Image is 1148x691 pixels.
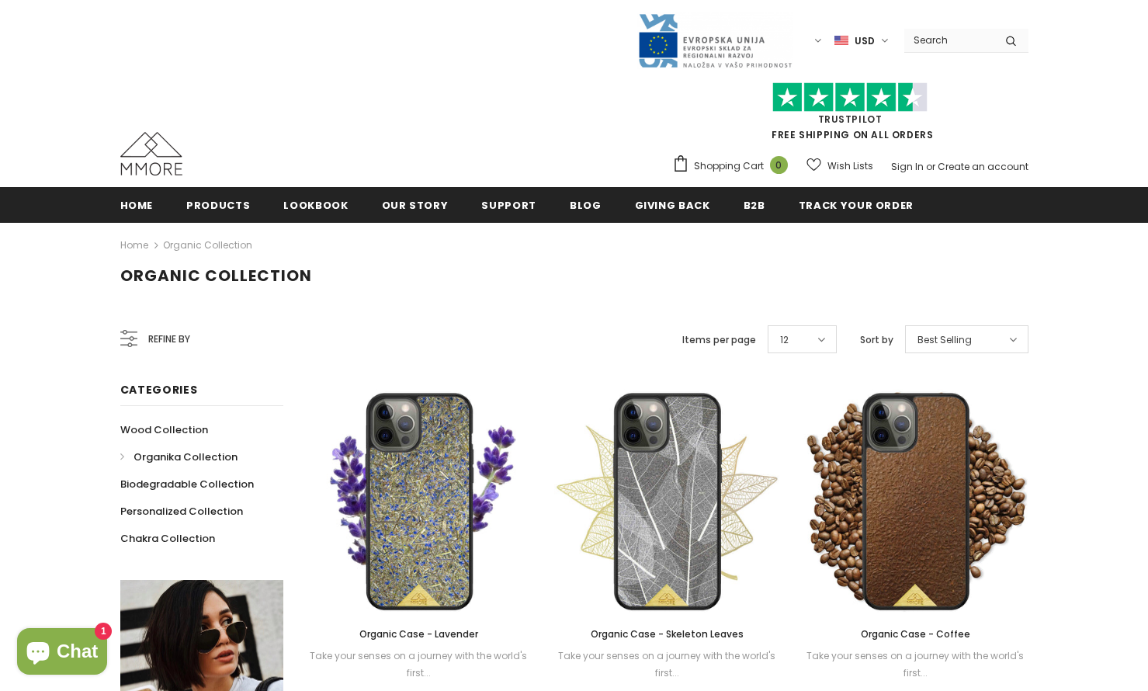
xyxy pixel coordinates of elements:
span: Wood Collection [120,422,208,437]
label: Sort by [860,332,893,348]
a: Organika Collection [120,443,238,471]
a: Wood Collection [120,416,208,443]
span: Track your order [799,198,914,213]
span: Organic Collection [120,265,312,286]
a: Organic Case - Lavender [307,626,532,643]
a: Shopping Cart 0 [672,155,796,178]
span: B2B [744,198,765,213]
span: Personalized Collection [120,504,243,519]
span: or [926,160,935,173]
span: Best Selling [917,332,972,348]
a: B2B [744,187,765,222]
a: Organic Case - Skeleton Leaves [554,626,779,643]
img: USD [834,34,848,47]
a: Chakra Collection [120,525,215,552]
span: Organic Case - Skeleton Leaves [591,627,744,641]
a: Organic Case - Coffee [803,626,1028,643]
a: Lookbook [283,187,348,222]
a: Track your order [799,187,914,222]
span: Categories [120,382,198,398]
a: Javni Razpis [637,33,793,47]
a: Personalized Collection [120,498,243,525]
span: 0 [770,156,788,174]
span: Blog [570,198,602,213]
span: FREE SHIPPING ON ALL ORDERS [672,89,1028,141]
span: Organic Case - Coffee [861,627,970,641]
span: USD [855,33,875,49]
a: Products [186,187,250,222]
a: Trustpilot [818,113,883,126]
label: Items per page [682,332,756,348]
span: Giving back [635,198,710,213]
span: Products [186,198,250,213]
span: Our Story [382,198,449,213]
span: Home [120,198,154,213]
a: Create an account [938,160,1028,173]
span: Refine by [148,331,190,348]
span: Chakra Collection [120,531,215,546]
span: Organika Collection [134,450,238,464]
div: Take your senses on a journey with the world's first... [307,648,532,682]
a: Our Story [382,187,449,222]
img: Trust Pilot Stars [772,82,928,113]
div: Take your senses on a journey with the world's first... [803,648,1028,682]
img: MMORE Cases [120,132,182,175]
span: support [481,198,536,213]
a: Biodegradable Collection [120,471,254,498]
span: Lookbook [283,198,348,213]
img: Javni Razpis [637,12,793,69]
a: Blog [570,187,602,222]
span: Shopping Cart [694,158,764,174]
input: Search Site [904,29,994,51]
a: Sign In [891,160,924,173]
div: Take your senses on a journey with the world's first... [554,648,779,682]
a: Giving back [635,187,710,222]
a: Home [120,187,154,222]
a: Wish Lists [806,152,873,179]
span: Wish Lists [827,158,873,174]
a: Organic Collection [163,238,252,252]
span: Organic Case - Lavender [359,627,478,641]
span: 12 [780,332,789,348]
a: support [481,187,536,222]
a: Home [120,236,148,255]
span: Biodegradable Collection [120,477,254,491]
inbox-online-store-chat: Shopify online store chat [12,628,112,679]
